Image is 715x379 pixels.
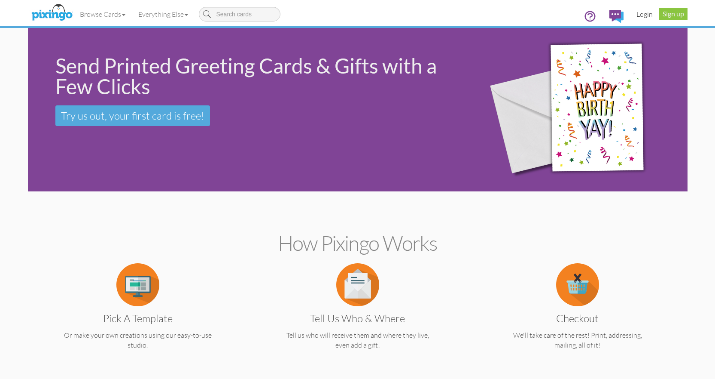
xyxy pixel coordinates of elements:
a: Pick a Template Or make your own creations using our easy-to-use studio. [45,280,231,350]
p: Tell us who will receive them and where they live, even add a gift! [265,330,451,350]
a: Everything Else [132,3,195,25]
img: item.alt [556,263,599,306]
h2: How Pixingo works [43,232,672,255]
img: item.alt [116,263,159,306]
img: item.alt [336,263,379,306]
img: 942c5090-71ba-4bfc-9a92-ca782dcda692.png [475,16,682,204]
p: We'll take care of the rest! Print, addressing, mailing, all of it! [484,330,671,350]
a: Checkout We'll take care of the rest! Print, addressing, mailing, all of it! [484,280,671,350]
a: Login [630,3,659,25]
div: Send Printed Greeting Cards & Gifts with a Few Clicks [55,55,461,97]
a: Sign up [659,8,688,20]
h3: Tell us Who & Where [271,313,444,324]
a: Try us out, your first card is free! [55,105,210,126]
input: Search cards [199,7,280,22]
h3: Checkout [491,313,664,324]
a: Browse Cards [73,3,132,25]
p: Or make your own creations using our easy-to-use studio. [45,330,231,350]
h3: Pick a Template [51,313,225,324]
img: comments.svg [609,10,624,23]
span: Try us out, your first card is free! [61,109,204,122]
img: pixingo logo [29,2,75,24]
a: Tell us Who & Where Tell us who will receive them and where they live, even add a gift! [265,280,451,350]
